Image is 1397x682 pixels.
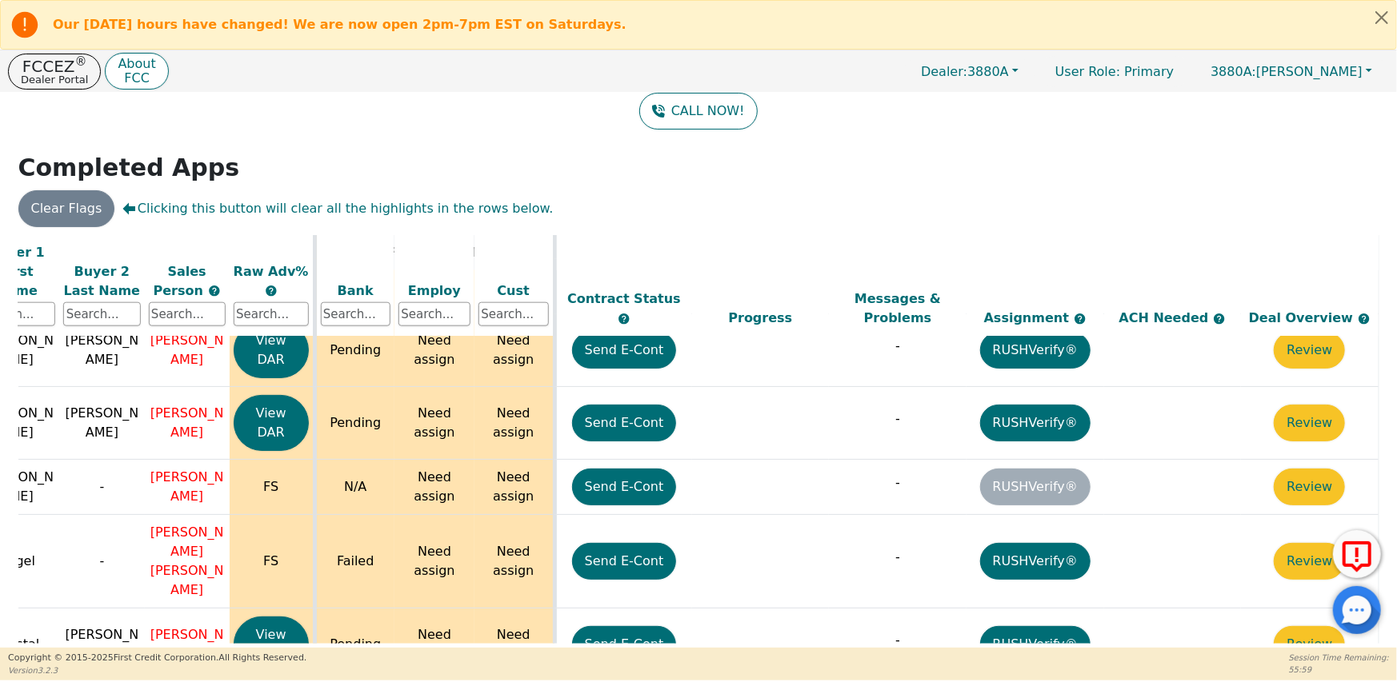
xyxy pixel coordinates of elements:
p: Version 3.2.3 [8,664,306,676]
button: View DAR [234,395,309,451]
span: All Rights Reserved. [218,652,306,663]
td: [PERSON_NAME] [59,608,144,681]
p: 55:59 [1289,664,1389,676]
button: Send E-Cont [572,332,677,369]
button: CALL NOW! [639,93,757,130]
p: - [833,548,963,567]
div: Cust [478,281,549,300]
td: Need assign [474,314,554,387]
span: Deal Overview [1249,310,1371,325]
p: Dealer Portal [21,74,88,85]
td: Need assign [394,608,474,681]
b: Our [DATE] hours have changed! We are now open 2pm-7pm EST on Saturdays. [53,17,626,32]
td: - [59,515,144,608]
button: FCCEZ®Dealer Portal [8,54,101,90]
button: Send E-Cont [572,626,677,663]
div: Buyer 2 Last Name [63,261,140,300]
button: Send E-Cont [572,543,677,580]
td: Need assign [394,460,474,515]
span: User Role : [1055,64,1120,79]
input: Search... [398,302,470,326]
div: Messages & Problems [833,289,963,328]
td: Need assign [394,314,474,387]
td: Need assign [474,387,554,460]
input: Search... [478,302,549,326]
button: RUSHVerify® [980,543,1091,580]
span: Dealer: [921,64,967,79]
input: Search... [149,302,226,326]
p: FCCEZ [21,58,88,74]
button: 3880A:[PERSON_NAME] [1194,59,1389,84]
button: View DAR [234,322,309,378]
td: Pending [314,608,394,681]
p: Primary [1039,56,1190,87]
button: RUSHVerify® [980,626,1091,663]
span: Clicking this button will clear all the highlights in the rows below. [122,199,553,218]
input: Search... [63,302,140,326]
span: [PERSON_NAME] [150,469,224,504]
span: Sales Person [154,263,208,297]
td: Need assign [474,608,554,681]
p: FCC [118,72,155,85]
td: Pending [314,387,394,460]
p: - [833,631,963,650]
td: Pending [314,314,394,387]
input: Search... [321,302,391,326]
button: Review [1274,469,1345,505]
sup: ® [75,54,87,69]
div: Bank [321,281,391,300]
button: Report Error to FCC [1333,530,1381,578]
p: Copyright © 2015- 2025 First Credit Corporation. [8,652,306,665]
button: RUSHVerify® [980,332,1091,369]
p: About [118,58,155,70]
span: FS [263,479,278,494]
button: Review [1274,543,1345,580]
button: Dealer:3880A [904,59,1035,84]
button: Send E-Cont [572,469,677,505]
td: Need assign [474,460,554,515]
div: Progress [696,309,826,328]
button: Review [1274,332,1345,369]
button: Review [1274,405,1345,441]
td: Failed [314,515,394,608]
td: - [59,460,144,515]
span: [PERSON_NAME] [150,627,224,661]
span: [PERSON_NAME] [PERSON_NAME] [150,524,224,597]
button: Close alert [1367,1,1396,34]
span: [PERSON_NAME] [1211,64,1363,79]
td: N/A [314,460,394,515]
td: Need assign [394,387,474,460]
strong: Completed Apps [18,154,240,181]
p: - [833,473,963,493]
div: Employ [398,281,470,300]
span: ACH Needed [1119,310,1214,325]
button: AboutFCC [105,53,168,90]
span: FS [263,553,278,568]
a: User Role: Primary [1039,56,1190,87]
p: - [833,409,963,429]
td: Need assign [474,515,554,608]
button: View DAR [234,616,309,672]
input: Search... [234,302,309,326]
button: Send E-Cont [572,405,677,441]
button: RUSHVerify® [980,405,1091,441]
span: Contract Status [567,291,681,306]
p: - [833,337,963,356]
span: Raw Adv% [234,263,309,278]
td: [PERSON_NAME] [59,387,144,460]
td: Need assign [394,515,474,608]
span: 3880A [921,64,1009,79]
button: Review [1274,626,1345,663]
p: Session Time Remaining: [1289,652,1389,664]
td: [PERSON_NAME] [59,314,144,387]
span: [PERSON_NAME] [150,405,224,440]
span: Assignment [984,310,1074,325]
button: Clear Flags [18,190,115,227]
span: 3880A: [1211,64,1256,79]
